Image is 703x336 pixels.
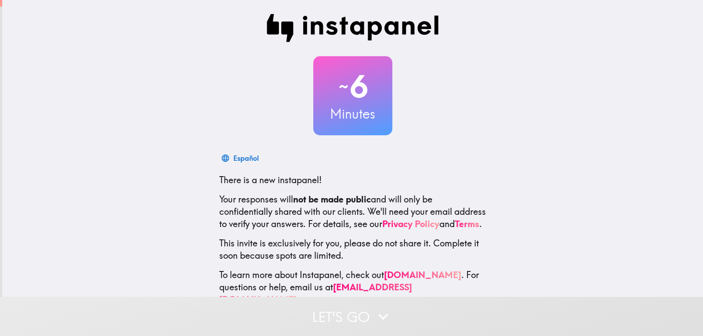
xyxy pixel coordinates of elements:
[219,174,322,185] span: There is a new instapanel!
[293,194,371,205] b: not be made public
[219,237,486,262] p: This invite is exclusively for you, please do not share it. Complete it soon because spots are li...
[219,269,486,306] p: To learn more about Instapanel, check out . For questions or help, email us at .
[313,105,392,123] h3: Minutes
[337,73,350,100] span: ~
[382,218,439,229] a: Privacy Policy
[313,69,392,105] h2: 6
[384,269,461,280] a: [DOMAIN_NAME]
[233,152,259,164] div: Español
[267,14,439,42] img: Instapanel
[219,149,262,167] button: Español
[219,193,486,230] p: Your responses will and will only be confidentially shared with our clients. We'll need your emai...
[455,218,479,229] a: Terms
